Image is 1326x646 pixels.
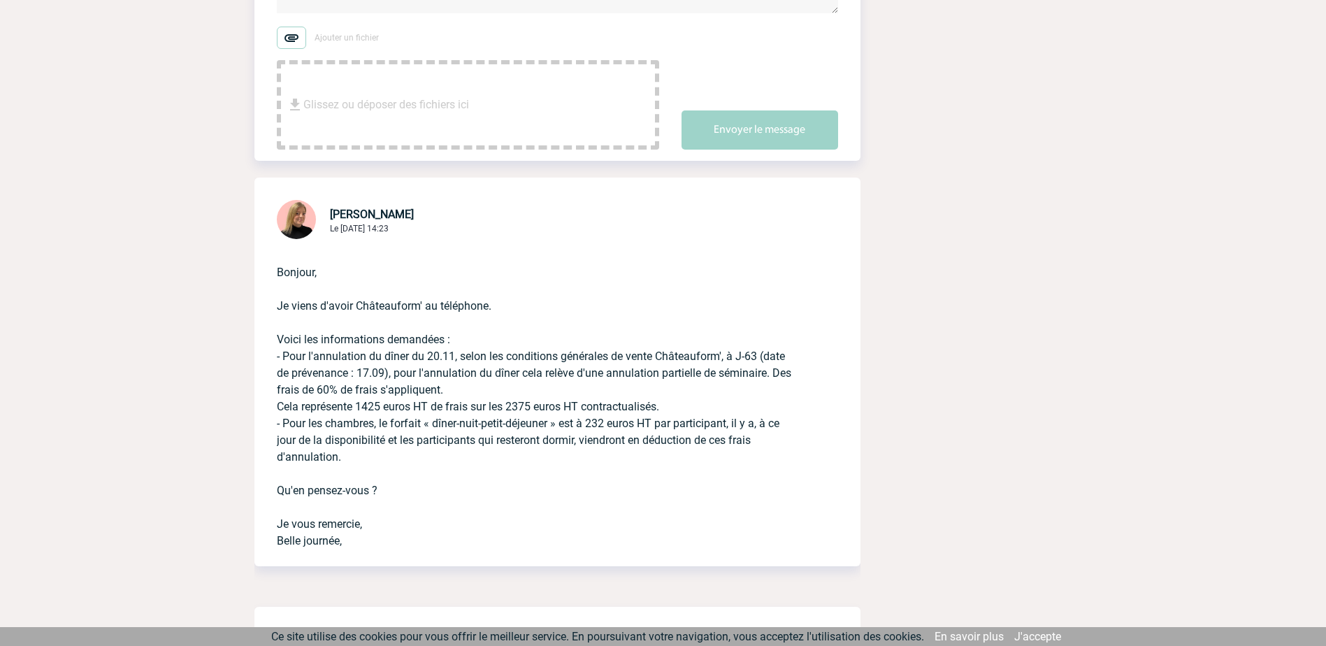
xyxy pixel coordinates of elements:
[935,630,1004,643] a: En savoir plus
[277,242,799,550] p: Bonjour, Je viens d'avoir Châteauform' au téléphone. Voici les informations demandées : - Pour l'...
[682,110,838,150] button: Envoyer le message
[287,96,303,113] img: file_download.svg
[277,200,316,239] img: 131233-0.png
[315,33,379,43] span: Ajouter un fichier
[330,208,414,221] span: [PERSON_NAME]
[271,630,924,643] span: Ce site utilise des cookies pour vous offrir le meilleur service. En poursuivant votre navigation...
[330,224,389,234] span: Le [DATE] 14:23
[303,70,469,140] span: Glissez ou déposer des fichiers ici
[1014,630,1061,643] a: J'accepte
